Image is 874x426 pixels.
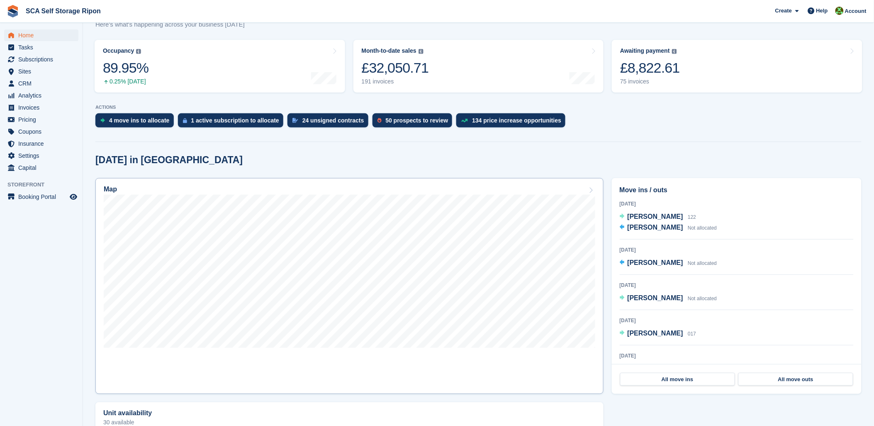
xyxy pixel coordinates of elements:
[18,42,68,53] span: Tasks
[18,78,68,89] span: CRM
[620,373,735,386] a: All move ins
[103,59,149,76] div: 89.95%
[95,20,251,29] p: Here's what's happening across your business [DATE]
[620,258,717,269] a: [PERSON_NAME] Not allocated
[103,409,152,417] h2: Unit availability
[362,78,429,85] div: 191 invoices
[18,90,68,101] span: Analytics
[620,47,670,54] div: Awaiting payment
[292,118,298,123] img: contract_signature_icon-13c848040528278c33f63329250d36e43548de30e8caae1d1a13099fd9432cc5.svg
[353,40,604,93] a: Month-to-date sales £32,050.71 191 invoices
[95,154,243,166] h2: [DATE] in [GEOGRAPHIC_DATA]
[136,49,141,54] img: icon-info-grey-7440780725fd019a000dd9b08b2336e03edf1995a4989e88bcd33f0948082b44.svg
[620,223,717,233] a: [PERSON_NAME] Not allocated
[4,150,78,162] a: menu
[104,186,117,193] h2: Map
[620,328,696,339] a: [PERSON_NAME] 017
[4,42,78,53] a: menu
[362,59,429,76] div: £32,050.71
[95,178,604,394] a: Map
[620,246,854,254] div: [DATE]
[688,296,717,301] span: Not allocated
[377,118,382,123] img: prospect-51fa495bee0391a8d652442698ab0144808aea92771e9ea1ae160a38d050c398.svg
[620,352,854,360] div: [DATE]
[620,78,680,85] div: 75 invoices
[688,260,717,266] span: Not allocated
[845,7,867,15] span: Account
[738,373,853,386] a: All move outs
[95,113,178,132] a: 4 move ins to allocate
[472,117,561,124] div: 134 price increase opportunities
[103,419,596,425] p: 30 available
[103,78,149,85] div: 0.25% [DATE]
[18,54,68,65] span: Subscriptions
[620,59,680,76] div: £8,822.61
[18,191,68,203] span: Booking Portal
[18,66,68,77] span: Sites
[4,90,78,101] a: menu
[4,138,78,149] a: menu
[7,181,83,189] span: Storefront
[68,192,78,202] a: Preview store
[287,113,372,132] a: 24 unsigned contracts
[628,224,683,231] span: [PERSON_NAME]
[4,114,78,125] a: menu
[620,185,854,195] h2: Move ins / outs
[95,105,862,110] p: ACTIONS
[386,117,448,124] div: 50 prospects to review
[461,119,468,122] img: price_increase_opportunities-93ffe204e8149a01c8c9dc8f82e8f89637d9d84a8eef4429ea346261dce0b2c0.svg
[4,102,78,113] a: menu
[18,126,68,137] span: Coupons
[18,150,68,162] span: Settings
[4,54,78,65] a: menu
[628,259,683,266] span: [PERSON_NAME]
[688,214,696,220] span: 122
[18,102,68,113] span: Invoices
[4,162,78,174] a: menu
[628,294,683,301] span: [PERSON_NAME]
[775,7,792,15] span: Create
[620,200,854,208] div: [DATE]
[362,47,416,54] div: Month-to-date sales
[419,49,424,54] img: icon-info-grey-7440780725fd019a000dd9b08b2336e03edf1995a4989e88bcd33f0948082b44.svg
[620,212,696,223] a: [PERSON_NAME] 122
[18,162,68,174] span: Capital
[4,29,78,41] a: menu
[22,4,104,18] a: SCA Self Storage Ripon
[4,191,78,203] a: menu
[100,118,105,123] img: move_ins_to_allocate_icon-fdf77a2bb77ea45bf5b3d319d69a93e2d87916cf1d5bf7949dd705db3b84f3ca.svg
[612,40,862,93] a: Awaiting payment £8,822.61 75 invoices
[7,5,19,17] img: stora-icon-8386f47178a22dfd0bd8f6a31ec36ba5ce8667c1dd55bd0f319d3a0aa187defe.svg
[620,282,854,289] div: [DATE]
[18,114,68,125] span: Pricing
[688,331,696,337] span: 017
[816,7,828,15] span: Help
[628,330,683,337] span: [PERSON_NAME]
[95,40,345,93] a: Occupancy 89.95% 0.25% [DATE]
[4,66,78,77] a: menu
[672,49,677,54] img: icon-info-grey-7440780725fd019a000dd9b08b2336e03edf1995a4989e88bcd33f0948082b44.svg
[103,47,134,54] div: Occupancy
[109,117,170,124] div: 4 move ins to allocate
[302,117,364,124] div: 24 unsigned contracts
[620,317,854,324] div: [DATE]
[191,117,279,124] div: 1 active subscription to allocate
[178,113,287,132] a: 1 active subscription to allocate
[18,29,68,41] span: Home
[372,113,457,132] a: 50 prospects to review
[688,225,717,231] span: Not allocated
[183,118,187,123] img: active_subscription_to_allocate_icon-d502201f5373d7db506a760aba3b589e785aa758c864c3986d89f69b8ff3...
[4,78,78,89] a: menu
[4,126,78,137] a: menu
[456,113,570,132] a: 134 price increase opportunities
[18,138,68,149] span: Insurance
[620,293,717,304] a: [PERSON_NAME] Not allocated
[628,213,683,220] span: [PERSON_NAME]
[835,7,844,15] img: Kelly Neesham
